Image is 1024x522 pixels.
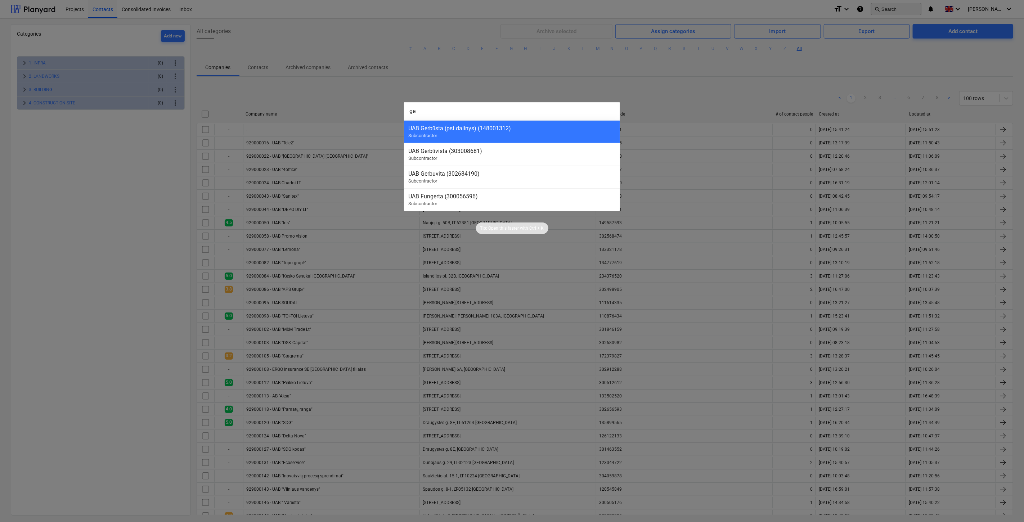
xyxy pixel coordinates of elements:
p: Ctrl + K [530,225,544,231]
div: UAB Gerbūvista (303008681)Subcontractor [404,143,620,166]
span: Subcontractor [408,201,437,206]
div: Tip:Open this faster withCtrl + K [476,222,548,234]
iframe: Chat Widget [988,487,1024,522]
p: Open this faster with [489,225,529,231]
div: UAB Gerbuvita (302684190)Subcontractor [404,166,620,188]
span: Subcontractor [408,178,437,184]
p: Tip: [480,225,488,231]
div: UAB Fungerta (300056596) [408,193,616,200]
div: UAB Gerbūvista (303008681) [408,148,616,154]
div: UAB Gerbūsta (pst dalinys) (148001312) [408,125,616,132]
div: UAB Gerbūsta (pst dalinys) (148001312)Subcontractor [404,120,620,143]
span: Subcontractor [408,133,437,138]
div: UAB Gerbuvita (302684190) [408,170,616,177]
input: Search for projects, line-items, subcontracts, valuations, subcontractors... [404,102,620,120]
span: Subcontractor [408,156,437,161]
div: UAB Fungerta (300056596)Subcontractor [404,188,620,211]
